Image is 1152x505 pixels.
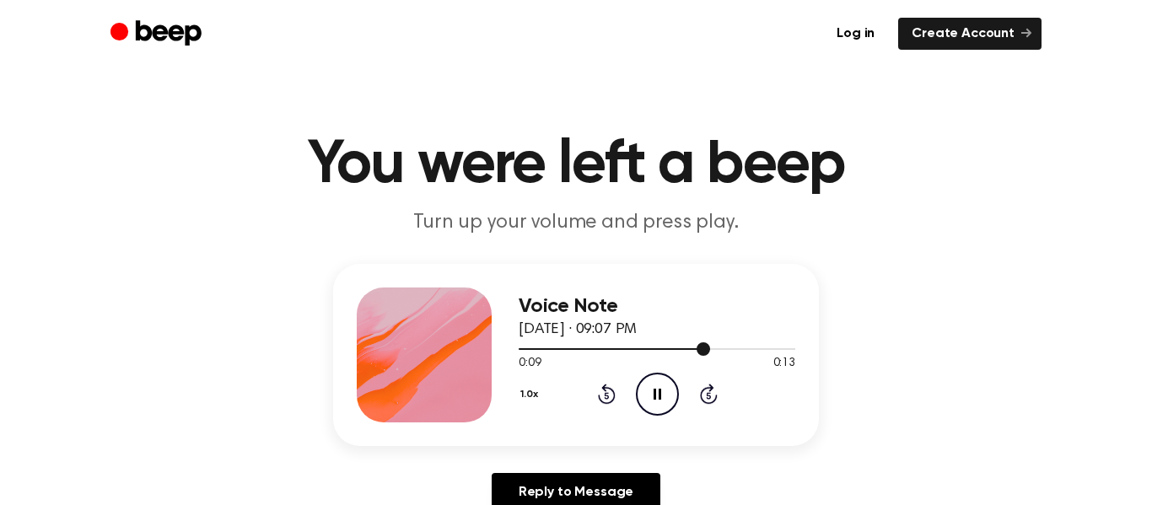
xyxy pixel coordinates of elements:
h1: You were left a beep [144,135,1008,196]
span: [DATE] · 09:07 PM [519,322,637,337]
p: Turn up your volume and press play. [252,209,900,237]
a: Log in [823,18,888,50]
span: 0:13 [773,355,795,373]
h3: Voice Note [519,295,795,318]
a: Create Account [898,18,1042,50]
a: Beep [110,18,206,51]
button: 1.0x [519,380,545,409]
span: 0:09 [519,355,541,373]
